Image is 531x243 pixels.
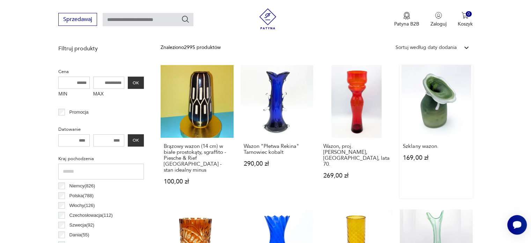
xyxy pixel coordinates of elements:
button: Zaloguj [430,12,447,27]
a: Wazon, proj. Stefan Sadowski, Polska, lata 70.Wazon, proj. [PERSON_NAME], [GEOGRAPHIC_DATA], lata... [320,65,393,198]
a: Wazon "Płetwa Rekina" Tarnowiec kobaltWazon "Płetwa Rekina" Tarnowiec kobalt290,00 zł [241,65,313,198]
p: 169,00 zł [403,155,469,161]
button: Patyna B2B [394,12,419,27]
div: Sortuj według daty dodania [396,44,457,51]
p: 290,00 zł [244,161,310,167]
a: Sprzedawaj [58,17,97,22]
p: Polska ( 788 ) [69,192,94,200]
h3: Brązowy wazon (14 cm) w białe prostokąty, sgraffito - Piesche & Rief [GEOGRAPHIC_DATA] - stan ide... [164,143,230,173]
button: Sprzedawaj [58,13,97,26]
p: Patyna B2B [394,21,419,27]
p: Zaloguj [430,21,447,27]
p: Włochy ( 126 ) [69,202,95,209]
p: 269,00 zł [323,173,390,179]
p: Niemcy ( 826 ) [69,182,95,190]
p: Koszyk [458,21,473,27]
button: Szukaj [181,15,190,23]
p: Kraj pochodzenia [58,155,144,163]
div: 0 [466,11,472,17]
p: Cena [58,68,144,76]
img: Ikona koszyka [462,12,469,19]
p: Promocja [69,108,89,116]
img: Ikona medalu [403,12,410,20]
img: Ikonka użytkownika [435,12,442,19]
button: OK [128,77,144,89]
p: Filtruj produkty [58,45,144,52]
h3: Wazon "Płetwa Rekina" Tarnowiec kobalt [244,143,310,155]
p: Czechosłowacja ( 112 ) [69,212,113,219]
label: MIN [58,89,90,100]
div: Znaleziono 2995 produktów [161,44,221,51]
p: Dania ( 55 ) [69,231,89,239]
button: 0Koszyk [458,12,473,27]
a: Szklany wazon.Szklany wazon.169,00 zł [400,65,472,198]
p: 100,00 zł [164,179,230,185]
h3: Szklany wazon. [403,143,469,149]
p: Datowanie [58,126,144,133]
img: Patyna - sklep z meblami i dekoracjami vintage [257,8,278,29]
button: OK [128,134,144,146]
label: MAX [93,89,125,100]
h3: Wazon, proj. [PERSON_NAME], [GEOGRAPHIC_DATA], lata 70. [323,143,390,167]
iframe: Smartsupp widget button [507,215,527,235]
p: Szwecja ( 92 ) [69,221,95,229]
a: Ikona medaluPatyna B2B [394,12,419,27]
a: Brązowy wazon (14 cm) w białe prostokąty, sgraffito - Piesche & Rief Germany - stan idealny minus... [161,65,233,198]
